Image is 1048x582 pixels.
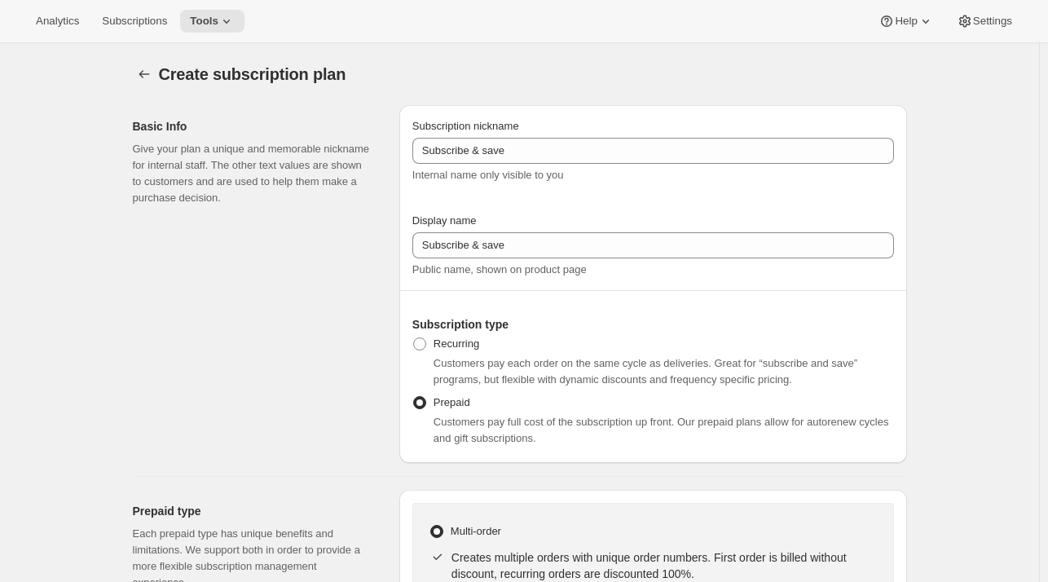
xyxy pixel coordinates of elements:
[451,525,501,537] span: Multi-order
[869,10,943,33] button: Help
[133,503,373,519] h2: Prepaid type
[412,316,894,333] h2: Subscription type
[434,416,889,444] span: Customers pay full cost of the subscription up front. Our prepaid plans allow for autorenew cycle...
[133,63,156,86] button: Subscription plans
[993,510,1032,549] iframe: Intercom live chat
[102,15,167,28] span: Subscriptions
[190,15,218,28] span: Tools
[412,232,894,258] input: Subscribe & Save
[434,396,470,408] span: Prepaid
[412,214,477,227] span: Display name
[434,357,857,386] span: Customers pay each order on the same cycle as deliveries. Great for “subscribe and save” programs...
[947,10,1022,33] button: Settings
[180,10,244,33] button: Tools
[133,118,373,134] h2: Basic Info
[159,65,346,83] span: Create subscription plan
[451,549,877,582] p: Creates multiple orders with unique order numbers. First order is billed without discount, recurr...
[92,10,177,33] button: Subscriptions
[26,10,89,33] button: Analytics
[412,169,564,181] span: Internal name only visible to you
[133,141,373,206] p: Give your plan a unique and memorable nickname for internal staff. The other text values are show...
[412,263,587,276] span: Public name, shown on product page
[412,120,519,132] span: Subscription nickname
[36,15,79,28] span: Analytics
[434,337,479,350] span: Recurring
[412,138,894,164] input: Subscribe & Save
[895,15,917,28] span: Help
[973,15,1012,28] span: Settings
